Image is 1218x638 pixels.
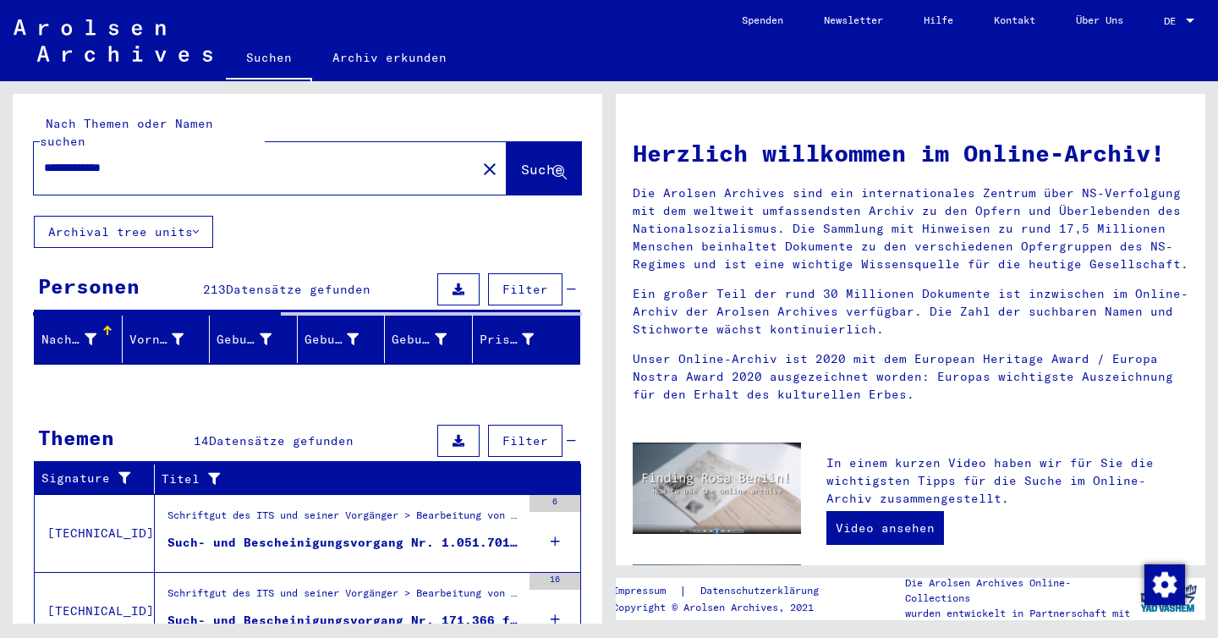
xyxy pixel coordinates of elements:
div: Titel [162,470,539,488]
div: Signature [41,465,154,492]
div: Themen [38,422,114,453]
mat-header-cell: Geburtsname [210,316,298,363]
div: Vorname [129,326,210,353]
button: Archival tree units [34,216,213,248]
span: Filter [502,282,548,297]
a: Impressum [612,582,679,600]
div: Schriftgut des ITS und seiner Vorgänger > Bearbeitung von Anfragen > Fallbezogene [MEDICAL_DATA] ... [167,586,521,609]
span: Datensätze gefunden [226,282,370,297]
span: Filter [502,433,548,448]
mat-header-cell: Nachname [35,316,123,363]
div: Prisoner # [480,326,560,353]
mat-label: Nach Themen oder Namen suchen [40,116,213,149]
div: Geburt‏ [304,326,385,353]
mat-icon: close [480,159,500,179]
h1: Herzlich willkommen im Online-Archiv! [633,135,1188,171]
span: DE [1164,15,1182,27]
mat-header-cell: Geburt‏ [298,316,386,363]
div: Prisoner # [480,331,535,349]
p: Unser Online-Archiv ist 2020 mit dem European Heritage Award / Europa Nostra Award 2020 ausgezeic... [633,350,1188,404]
span: 213 [203,282,226,297]
div: Such- und Bescheinigungsvorgang Nr. 1.051.701 für [PERSON_NAME] geboren [DEMOGRAPHIC_DATA] [167,534,521,552]
div: Geburtsname [217,326,297,353]
div: Vorname [129,331,184,349]
td: [TECHNICAL_ID] [35,494,155,572]
div: 6 [529,495,580,512]
p: Die Arolsen Archives Online-Collections [905,575,1132,606]
div: Geburtsname [217,331,272,349]
div: Geburtsdatum [392,331,447,349]
div: Such- und Bescheinigungsvorgang Nr. 171.366 für [PERSON_NAME] geboren [DEMOGRAPHIC_DATA] [167,612,521,630]
p: In einem kurzen Video haben wir für Sie die wichtigsten Tipps für die Suche im Online-Archiv zusa... [826,454,1188,508]
span: 14 [194,433,209,448]
mat-header-cell: Prisoner # [473,316,580,363]
button: Clear [473,151,507,185]
mat-header-cell: Geburtsdatum [385,316,473,363]
div: Nachname [41,326,122,353]
a: Suchen [226,37,312,81]
img: yv_logo.png [1137,577,1200,619]
div: Geburtsdatum [392,326,472,353]
a: Archiv erkunden [312,37,467,78]
div: Geburt‏ [304,331,359,349]
div: | [612,582,839,600]
button: Suche [507,142,581,195]
span: Suche [521,161,563,178]
span: Datensätze gefunden [209,433,354,448]
a: Video ansehen [826,511,944,545]
div: Personen [38,271,140,301]
p: wurden entwickelt in Partnerschaft mit [905,606,1132,621]
div: Signature [41,470,133,487]
mat-header-cell: Vorname [123,316,211,363]
div: Schriftgut des ITS und seiner Vorgänger > Bearbeitung von Anfragen > Fallbezogene [MEDICAL_DATA] ... [167,508,521,531]
div: Titel [162,465,560,492]
div: 16 [529,573,580,590]
button: Filter [488,273,562,305]
div: Nachname [41,331,96,349]
button: Filter [488,425,562,457]
p: Die Arolsen Archives sind ein internationales Zentrum über NS-Verfolgung mit dem weltweit umfasse... [633,184,1188,273]
p: Copyright © Arolsen Archives, 2021 [612,600,839,615]
a: Datenschutzerklärung [687,582,839,600]
img: Zustimmung ändern [1144,564,1185,605]
img: Arolsen_neg.svg [14,19,212,62]
img: video.jpg [633,443,801,534]
p: Ein großer Teil der rund 30 Millionen Dokumente ist inzwischen im Online-Archiv der Arolsen Archi... [633,285,1188,338]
